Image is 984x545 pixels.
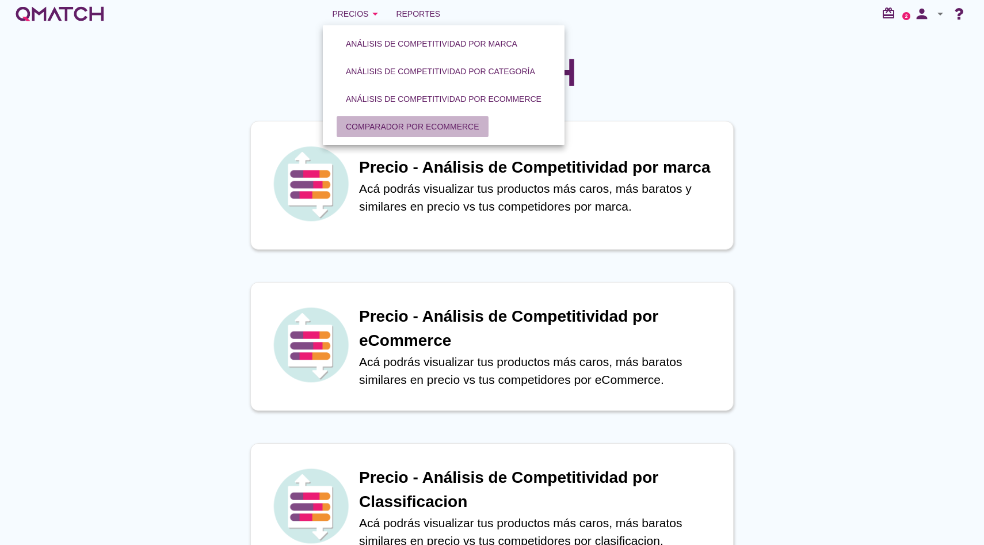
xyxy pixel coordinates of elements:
[359,353,722,389] p: Acá podrás visualizar tus productos más caros, más baratos similares en precio vs tus competidore...
[359,304,722,353] h1: Precio - Análisis de Competitividad por eCommerce
[910,6,933,22] i: person
[359,466,722,514] h1: Precio - Análisis de Competitividad por Classificacion
[933,7,947,21] i: arrow_drop_down
[359,180,722,216] p: Acá podrás visualizar tus productos más caros, más baratos y similares en precio vs tus competido...
[270,304,351,385] img: icon
[346,93,541,105] div: Análisis de competitividad por eCommerce
[337,116,489,137] button: Comparador por eCommerce
[882,6,900,20] i: redeem
[234,282,750,411] a: iconPrecio - Análisis de Competitividad por eCommerceAcá podrás visualizar tus productos más caro...
[902,12,910,20] a: 2
[332,7,382,21] div: Precios
[332,113,493,140] a: Comparador por eCommerce
[337,89,551,109] button: Análisis de competitividad por eCommerce
[396,7,440,21] span: Reportes
[332,85,555,113] a: Análisis de competitividad por eCommerce
[270,143,351,224] img: icon
[368,7,382,21] i: arrow_drop_down
[234,121,750,250] a: iconPrecio - Análisis de Competitividad por marcaAcá podrás visualizar tus productos más caros, m...
[905,13,908,18] text: 2
[346,38,517,50] div: Análisis de competitividad por marca
[359,155,722,180] h1: Precio - Análisis de Competitividad por marca
[14,2,106,25] a: white-qmatch-logo
[346,121,479,133] div: Comparador por eCommerce
[337,33,527,54] button: Análisis de competitividad por marca
[346,66,535,78] div: Análisis de competitividad por categoría
[391,2,445,25] a: Reportes
[337,61,544,82] button: Análisis de competitividad por categoría
[323,2,391,25] button: Precios
[332,58,549,85] a: Análisis de competitividad por categoría
[332,30,531,58] a: Análisis de competitividad por marca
